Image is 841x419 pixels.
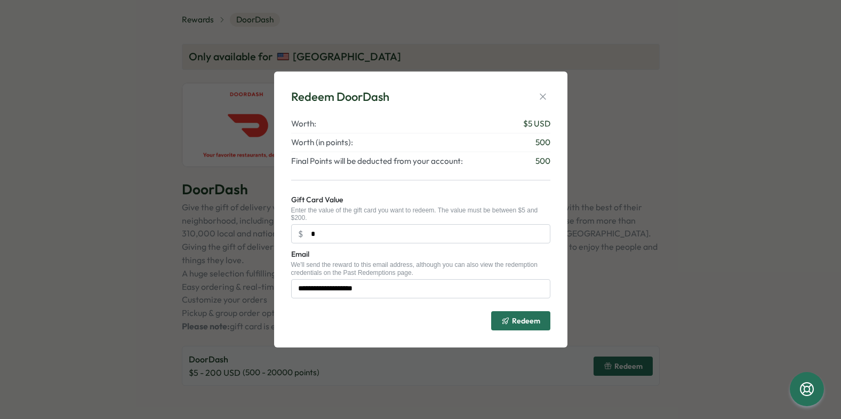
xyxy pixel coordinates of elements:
span: 500 [535,155,550,167]
span: Worth: [291,118,316,130]
span: 500 [535,137,550,148]
span: $ 5 USD [523,118,550,130]
span: Redeem [512,317,540,325]
span: Worth (in points): [291,137,353,148]
div: We'll send the reward to this email address, although you can also view the redemption credential... [291,261,550,276]
button: Redeem [491,311,550,330]
div: Enter the value of the gift card you want to redeem. The value must be between $5 and $200. [291,207,550,222]
div: Redeem DoorDash [291,89,389,105]
label: Email [291,249,309,260]
label: Gift Card Value [291,194,343,206]
span: Final Points will be deducted from your account: [291,155,463,167]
